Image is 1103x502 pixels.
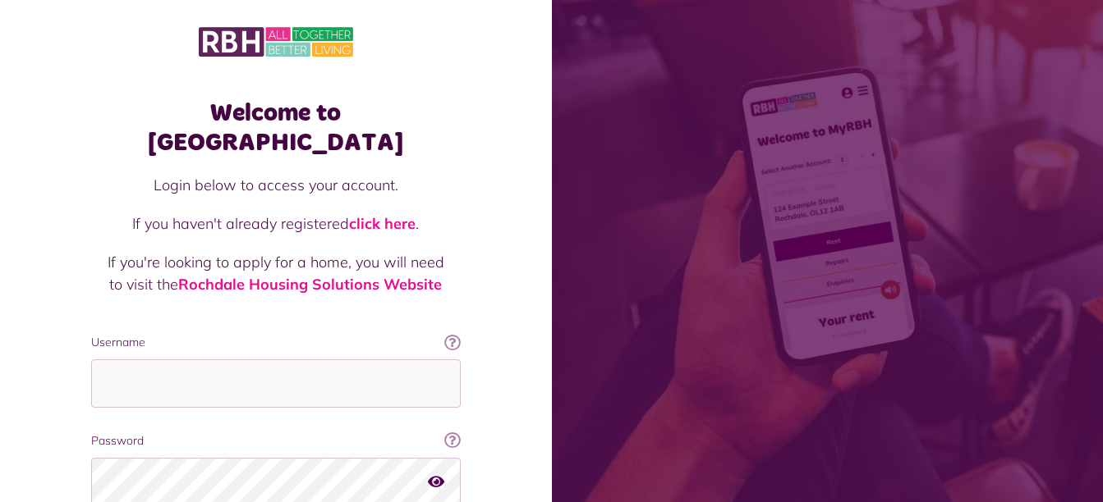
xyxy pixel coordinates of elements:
[349,214,416,233] a: click here
[178,275,442,294] a: Rochdale Housing Solutions Website
[108,174,444,196] p: Login below to access your account.
[108,212,444,235] p: If you haven't already registered .
[91,432,461,450] label: Password
[91,334,461,351] label: Username
[108,251,444,295] p: If you're looking to apply for a home, you will need to visit the
[199,25,353,59] img: MyRBH
[91,98,461,157] h1: Welcome to [GEOGRAPHIC_DATA]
